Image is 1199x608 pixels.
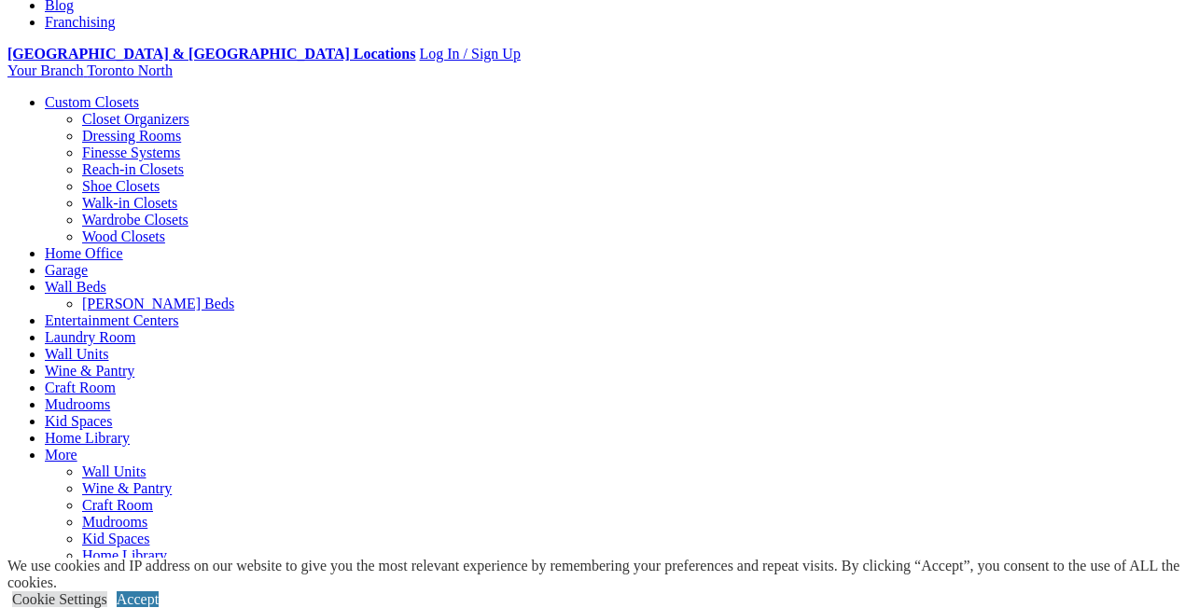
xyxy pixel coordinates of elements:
[45,329,135,345] a: Laundry Room
[82,128,181,144] a: Dressing Rooms
[82,480,172,496] a: Wine & Pantry
[87,62,173,78] span: Toronto North
[7,558,1199,591] div: We use cookies and IP address on our website to give you the most relevant experience by remember...
[45,245,123,261] a: Home Office
[12,591,107,607] a: Cookie Settings
[82,161,184,177] a: Reach-in Closets
[82,178,160,194] a: Shoe Closets
[82,111,189,127] a: Closet Organizers
[419,46,520,62] a: Log In / Sign Up
[82,212,188,228] a: Wardrobe Closets
[82,531,149,546] a: Kid Spaces
[82,145,180,160] a: Finesse Systems
[7,62,173,78] a: Your Branch Toronto North
[45,413,112,429] a: Kid Spaces
[82,547,167,563] a: Home Library
[82,463,146,479] a: Wall Units
[7,62,83,78] span: Your Branch
[82,497,153,513] a: Craft Room
[82,228,165,244] a: Wood Closets
[45,279,106,295] a: Wall Beds
[45,396,110,412] a: Mudrooms
[45,262,88,278] a: Garage
[82,195,177,211] a: Walk-in Closets
[117,591,159,607] a: Accept
[7,46,415,62] a: [GEOGRAPHIC_DATA] & [GEOGRAPHIC_DATA] Locations
[45,312,179,328] a: Entertainment Centers
[45,447,77,463] a: More menu text will display only on big screen
[45,94,139,110] a: Custom Closets
[45,363,134,379] a: Wine & Pantry
[45,380,116,395] a: Craft Room
[82,296,234,311] a: [PERSON_NAME] Beds
[45,346,108,362] a: Wall Units
[45,430,130,446] a: Home Library
[45,14,116,30] a: Franchising
[82,514,147,530] a: Mudrooms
